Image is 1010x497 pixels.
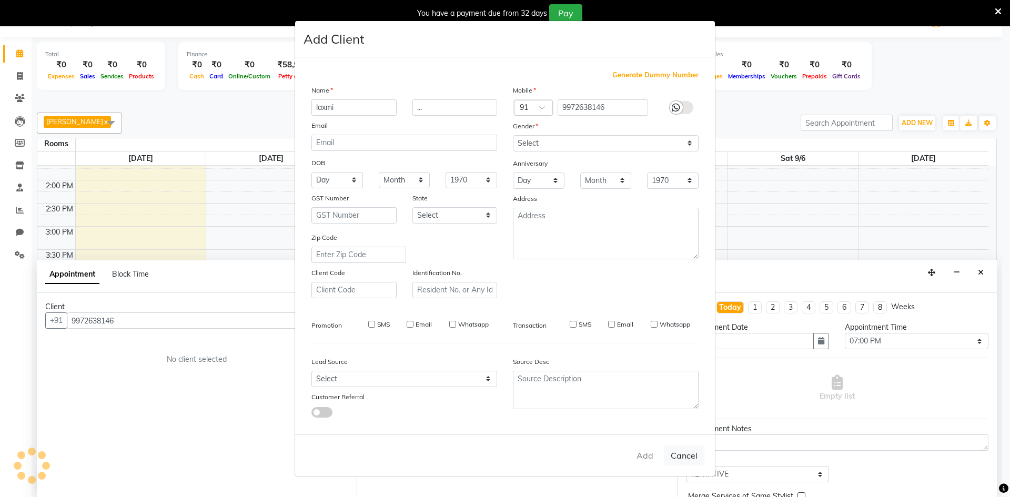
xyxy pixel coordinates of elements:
[664,445,704,465] button: Cancel
[412,268,462,278] label: Identification No.
[660,320,690,329] label: Whatsapp
[513,357,549,367] label: Source Desc
[558,99,649,116] input: Mobile
[412,194,428,203] label: State
[311,392,365,402] label: Customer Referral
[458,320,489,329] label: Whatsapp
[513,86,536,95] label: Mobile
[617,320,633,329] label: Email
[412,99,498,116] input: Last Name
[311,99,397,116] input: First Name
[311,158,325,168] label: DOB
[612,70,699,80] span: Generate Dummy Number
[513,321,547,330] label: Transaction
[311,86,333,95] label: Name
[311,194,349,203] label: GST Number
[311,207,397,224] input: GST Number
[311,282,397,298] input: Client Code
[377,320,390,329] label: SMS
[579,320,591,329] label: SMS
[311,357,348,367] label: Lead Source
[311,135,497,151] input: Email
[416,320,432,329] label: Email
[513,121,538,131] label: Gender
[412,282,498,298] input: Resident No. or Any Id
[311,233,337,242] label: Zip Code
[304,29,364,48] h4: Add Client
[311,268,345,278] label: Client Code
[311,247,406,263] input: Enter Zip Code
[513,194,537,204] label: Address
[513,159,548,168] label: Anniversary
[311,121,328,130] label: Email
[311,321,342,330] label: Promotion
